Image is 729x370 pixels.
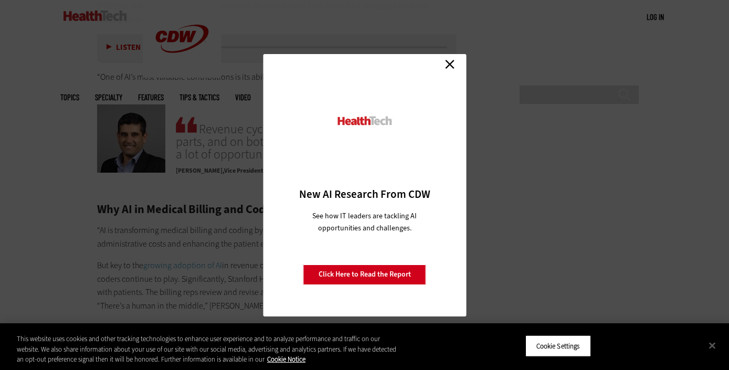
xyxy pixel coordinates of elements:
h3: New AI Research From CDW [281,187,448,202]
a: Click Here to Read the Report [303,265,426,284]
a: More information about your privacy [267,355,305,364]
a: Close [442,57,458,72]
img: HealthTech_0.png [336,115,393,126]
button: Close [701,334,724,357]
button: Cookie Settings [525,335,591,357]
div: This website uses cookies and other tracking technologies to enhance user experience and to analy... [17,334,401,365]
p: See how IT leaders are tackling AI opportunities and challenges. [300,210,429,234]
